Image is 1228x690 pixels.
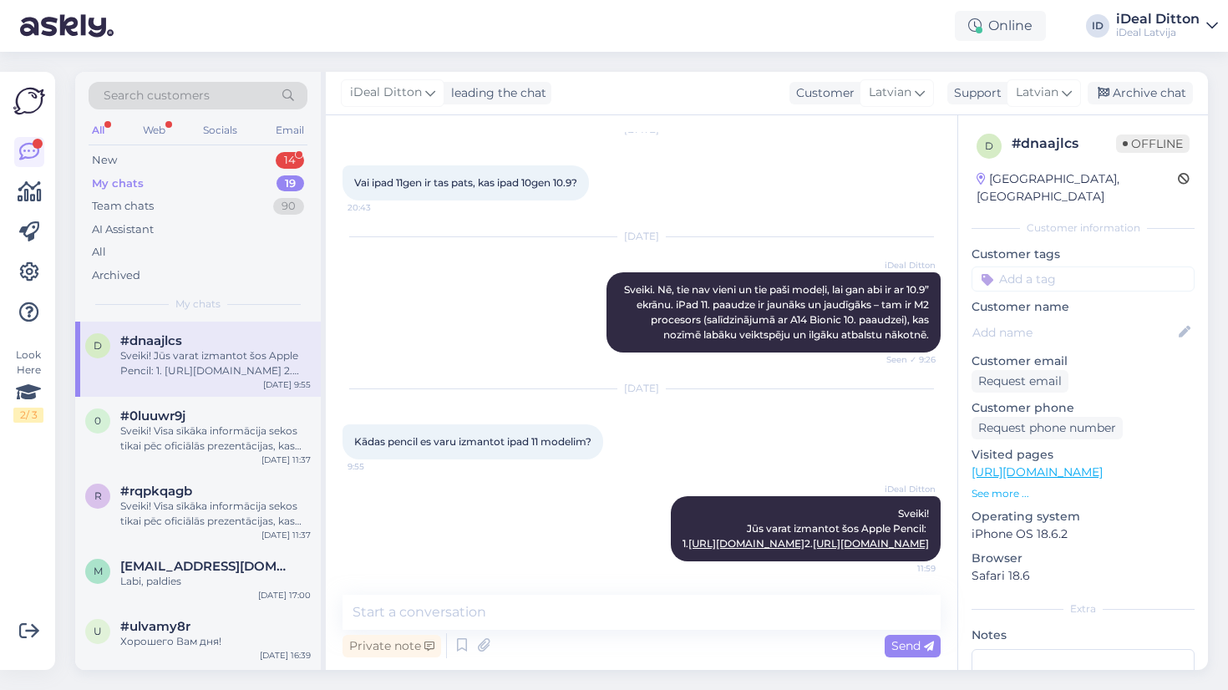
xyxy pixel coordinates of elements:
[277,175,304,192] div: 19
[120,484,192,499] span: #rqpkqagb
[972,464,1103,479] a: [URL][DOMAIN_NAME]
[120,333,182,348] span: #dnaajlcs
[972,601,1195,616] div: Extra
[92,267,140,284] div: Archived
[94,339,102,352] span: d
[972,298,1195,316] p: Customer name
[972,508,1195,525] p: Operating system
[261,529,311,541] div: [DATE] 11:37
[258,589,311,601] div: [DATE] 17:00
[263,378,311,391] div: [DATE] 9:55
[985,140,993,152] span: d
[444,84,546,102] div: leading the chat
[1016,84,1058,102] span: Latvian
[1116,13,1218,39] a: iDeal DittoniDeal Latvija
[972,417,1123,439] div: Request phone number
[92,175,144,192] div: My chats
[92,198,154,215] div: Team chats
[972,550,1195,567] p: Browser
[13,85,45,117] img: Askly Logo
[977,170,1178,205] div: [GEOGRAPHIC_DATA], [GEOGRAPHIC_DATA]
[104,87,210,104] span: Search customers
[873,562,936,575] span: 11:59
[94,625,102,637] span: u
[120,619,190,634] span: #ulvamy8r
[873,353,936,366] span: Seen ✓ 9:26
[972,525,1195,543] p: iPhone OS 18.6.2
[972,370,1068,393] div: Request email
[1088,82,1193,104] div: Archive chat
[1086,14,1109,38] div: ID
[94,414,101,427] span: 0
[348,460,410,473] span: 9:55
[972,323,1175,342] input: Add name
[343,635,441,657] div: Private note
[261,454,311,466] div: [DATE] 11:37
[120,499,311,529] div: Sveiki! Visa sīkāka informācija sekos tikai pēc oficiālās prezentācijas, kas notiks 09.09. 🙂
[343,381,941,396] div: [DATE]
[120,424,311,454] div: Sveiki! Visa sīkāka informācija sekos tikai pēc oficiālās prezentācijas, kas notiks 09.09 🙂
[869,84,911,102] span: Latvian
[343,229,941,244] div: [DATE]
[1012,134,1116,154] div: # dnaajlcs
[94,565,103,577] span: m
[120,574,311,589] div: Labi, paldies
[972,221,1195,236] div: Customer information
[120,634,311,649] div: Хорошего Вам дня!
[972,266,1195,292] input: Add a tag
[200,119,241,141] div: Socials
[276,152,304,169] div: 14
[92,221,154,238] div: AI Assistant
[89,119,108,141] div: All
[789,84,855,102] div: Customer
[972,399,1195,417] p: Customer phone
[955,11,1046,41] div: Online
[354,176,577,189] span: Vai ipad 11gen ir tas pats, kas ipad 10gen 10.9?
[94,490,102,502] span: r
[624,283,931,341] span: Sveiki. Nē, tie nav vieni un tie paši modeļi, lai gan abi ir ar 10.9” ekrānu. iPad 11. paaudze ir...
[813,537,929,550] a: [URL][DOMAIN_NAME]
[688,537,804,550] a: [URL][DOMAIN_NAME]
[120,348,311,378] div: Sveiki! Jūs varat izmantot šos Apple Pencil: 1. [URL][DOMAIN_NAME] 2. [URL][DOMAIN_NAME]
[13,348,43,423] div: Look Here
[972,567,1195,585] p: Safari 18.6
[13,408,43,423] div: 2 / 3
[683,507,929,550] span: Sveiki! Jūs varat izmantot šos Apple Pencil: 1. 2.
[260,649,311,662] div: [DATE] 16:39
[873,483,936,495] span: iDeal Ditton
[354,435,591,448] span: Kādas pencil es varu izmantot ipad 11 modelim?
[140,119,169,141] div: Web
[1116,134,1190,153] span: Offline
[92,152,117,169] div: New
[120,559,294,574] span: m.rudass19@gmail.com
[350,84,422,102] span: iDeal Ditton
[348,201,410,214] span: 20:43
[972,627,1195,644] p: Notes
[891,638,934,653] span: Send
[972,246,1195,263] p: Customer tags
[972,353,1195,370] p: Customer email
[175,297,221,312] span: My chats
[92,244,106,261] div: All
[120,408,185,424] span: #0luuwr9j
[272,119,307,141] div: Email
[873,259,936,271] span: iDeal Ditton
[1116,26,1200,39] div: iDeal Latvija
[947,84,1002,102] div: Support
[972,446,1195,464] p: Visited pages
[273,198,304,215] div: 90
[1116,13,1200,26] div: iDeal Ditton
[972,486,1195,501] p: See more ...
